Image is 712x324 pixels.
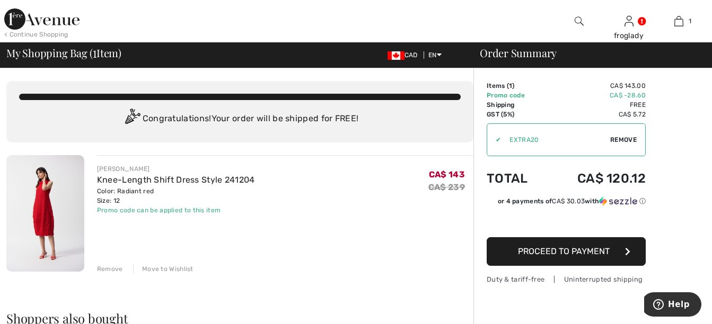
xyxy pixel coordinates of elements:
div: [PERSON_NAME] [97,164,255,174]
span: CA$ 30.03 [552,197,585,205]
iframe: Opens a widget where you can find more information [644,292,701,319]
span: CAD [388,51,422,59]
span: EN [428,51,442,59]
td: Total [487,160,547,196]
iframe: PayPal-paypal [487,210,646,233]
a: Sign In [625,16,634,26]
s: CA$ 239 [428,182,465,192]
div: or 4 payments of with [498,196,646,206]
td: CA$ -28.60 [547,91,646,100]
a: 1 [654,15,703,28]
div: Order Summary [467,48,706,58]
span: 1 [93,45,96,59]
span: CA$ 143 [429,169,465,179]
div: Duty & tariff-free | Uninterrupted shipping [487,274,646,284]
img: Congratulation2.svg [121,109,143,130]
td: Free [547,100,646,110]
td: CA$ 120.12 [547,160,646,196]
img: Canadian Dollar [388,51,405,60]
div: < Continue Shopping [4,30,68,39]
button: Proceed to Payment [487,237,646,266]
td: GST (5%) [487,110,547,119]
span: Proceed to Payment [518,246,610,256]
img: Knee-Length Shift Dress Style 241204 [6,155,84,272]
div: or 4 payments ofCA$ 30.03withSezzle Click to learn more about Sezzle [487,196,646,210]
div: Promo code can be applied to this item [97,205,255,215]
a: Knee-Length Shift Dress Style 241204 [97,175,255,185]
img: Sezzle [599,196,637,206]
img: My Bag [674,15,683,28]
div: Remove [97,264,123,274]
td: CA$ 5.72 [547,110,646,119]
td: CA$ 143.00 [547,81,646,91]
td: Promo code [487,91,547,100]
input: Promo code [501,124,610,156]
td: Items ( ) [487,81,547,91]
div: Congratulations! Your order will be shipped for FREE! [19,109,461,130]
td: Shipping [487,100,547,110]
span: My Shopping Bag ( Item) [6,48,121,58]
span: 1 [509,82,512,89]
img: search the website [575,15,584,28]
div: froglady [604,30,653,41]
div: Move to Wishlist [133,264,194,274]
span: Remove [610,135,637,145]
div: ✔ [487,135,501,145]
div: Color: Radiant red Size: 12 [97,186,255,205]
img: 1ère Avenue [4,8,80,30]
img: My Info [625,15,634,28]
span: 1 [689,16,691,26]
